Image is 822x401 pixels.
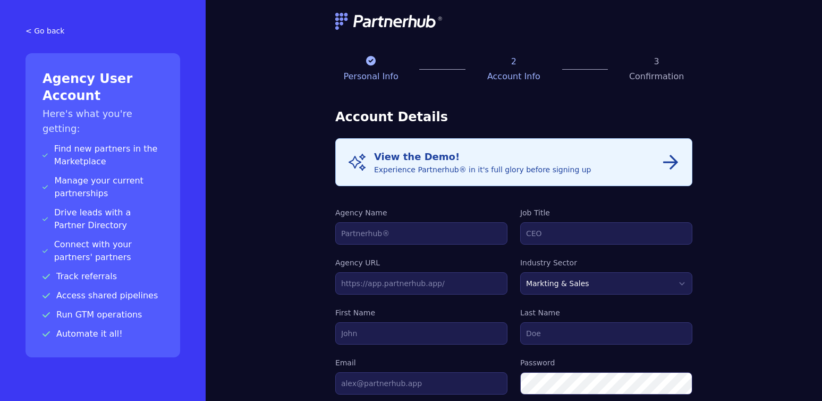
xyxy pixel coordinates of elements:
label: Password [520,357,692,368]
label: Last Name [520,307,692,318]
p: Account Info [478,70,549,83]
h2: Agency User Account [43,70,163,104]
a: < Go back [26,26,180,36]
input: Doe [520,322,692,345]
label: Industry Sector [520,257,692,268]
p: Access shared pipelines [43,289,163,302]
label: Job Title [520,207,692,218]
p: Run GTM operations [43,308,163,321]
div: Experience Partnerhub® in it's full glory before signing up [374,149,591,175]
p: Automate it all! [43,328,163,340]
input: CEO [520,222,692,245]
h3: Here's what you're getting: [43,106,163,136]
p: Manage your current partnerships [43,174,163,200]
span: View the Demo! [374,151,460,162]
label: Agency URL [335,257,507,268]
input: alex@partnerhub.app [335,372,507,395]
input: https://app.partnerhub.app/ [335,272,507,295]
p: Find new partners in the Marketplace [43,143,163,168]
p: Connect with your partners' partners [43,238,163,264]
p: Track referrals [43,270,163,283]
img: logo [335,13,444,30]
input: Partnerhub® [335,222,507,245]
p: Personal Info [335,70,406,83]
input: John [335,322,507,345]
p: 3 [621,55,692,68]
p: Confirmation [621,70,692,83]
label: First Name [335,307,507,318]
label: Agency Name [335,207,507,218]
label: Email [335,357,507,368]
h3: Account Details [335,108,692,126]
p: Drive leads with a Partner Directory [43,206,163,232]
p: 2 [478,55,549,68]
